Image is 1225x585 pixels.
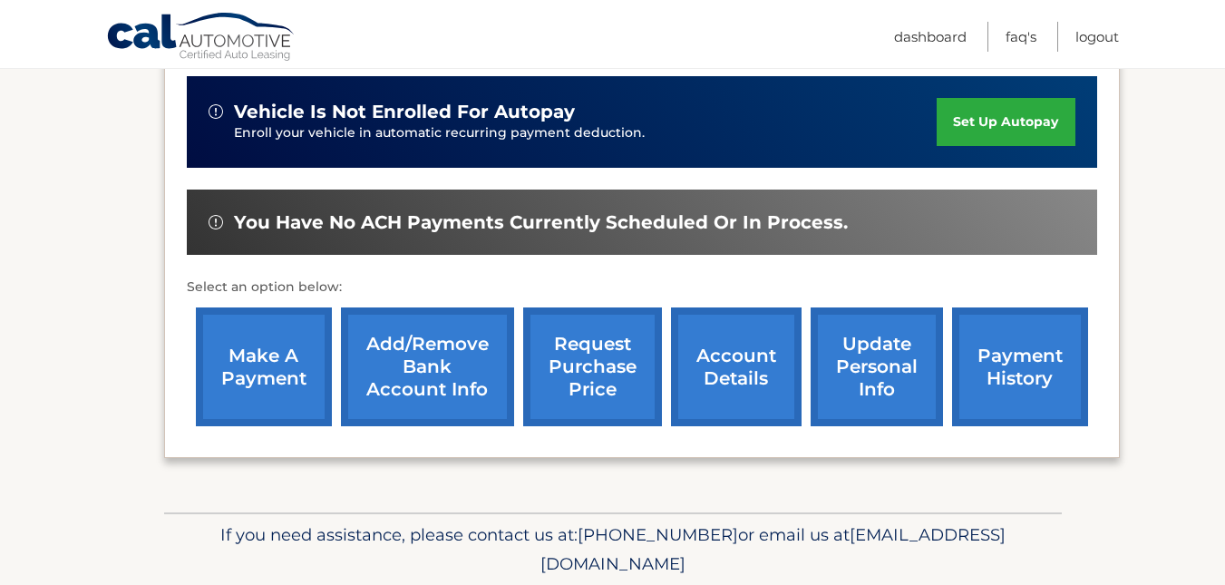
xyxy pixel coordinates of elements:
[234,211,848,234] span: You have no ACH payments currently scheduled or in process.
[196,307,332,426] a: make a payment
[209,104,223,119] img: alert-white.svg
[106,12,297,64] a: Cal Automotive
[176,521,1050,579] p: If you need assistance, please contact us at: or email us at
[937,98,1074,146] a: set up autopay
[578,524,738,545] span: [PHONE_NUMBER]
[234,123,938,143] p: Enroll your vehicle in automatic recurring payment deduction.
[1006,22,1036,52] a: FAQ's
[209,215,223,229] img: alert-white.svg
[894,22,967,52] a: Dashboard
[952,307,1088,426] a: payment history
[811,307,943,426] a: update personal info
[540,524,1006,574] span: [EMAIL_ADDRESS][DOMAIN_NAME]
[341,307,514,426] a: Add/Remove bank account info
[523,307,662,426] a: request purchase price
[187,277,1097,298] p: Select an option below:
[1075,22,1119,52] a: Logout
[671,307,802,426] a: account details
[234,101,575,123] span: vehicle is not enrolled for autopay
